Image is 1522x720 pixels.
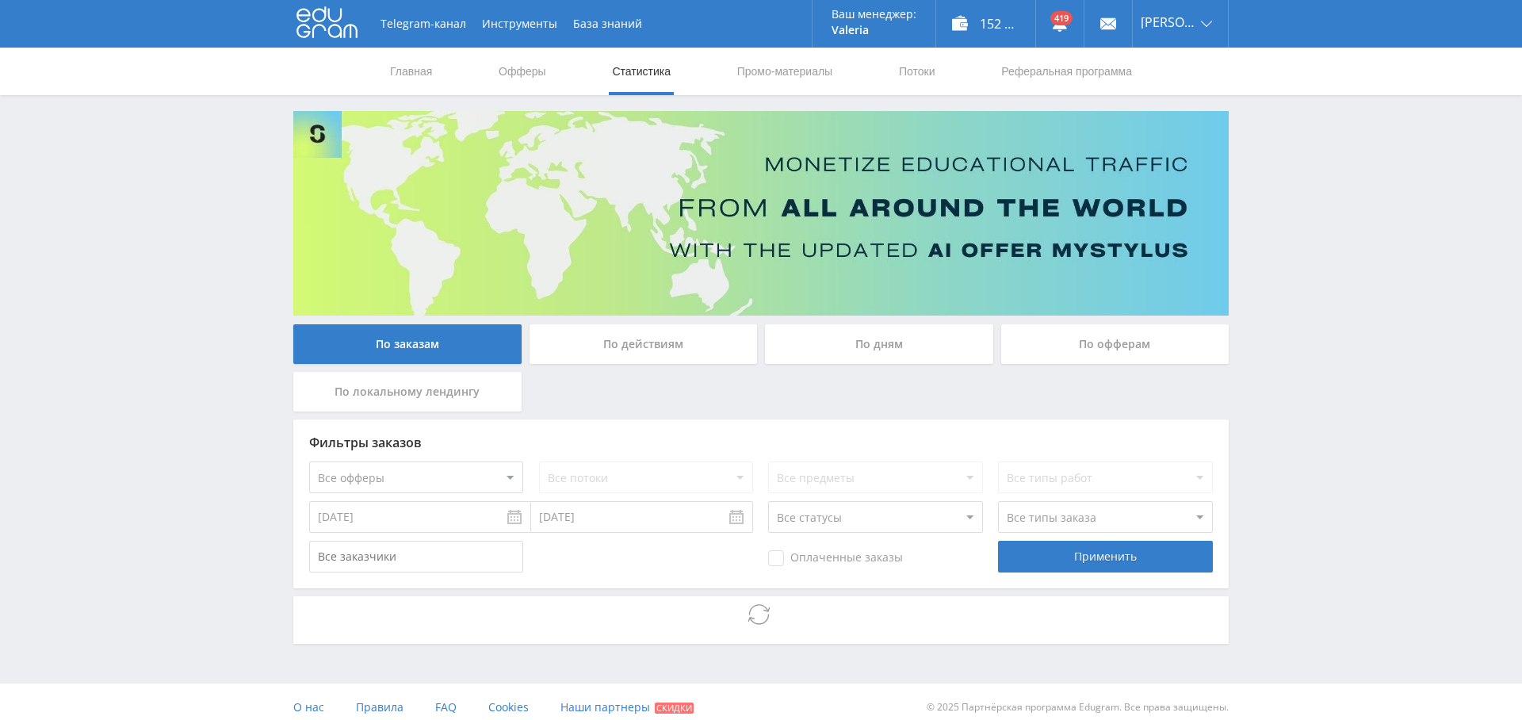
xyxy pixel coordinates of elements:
img: Banner [293,111,1229,316]
span: Наши партнеры [560,699,650,714]
div: По действиям [530,324,758,364]
div: Фильтры заказов [309,435,1213,450]
span: Cookies [488,699,529,714]
span: Правила [356,699,403,714]
p: Ваш менеджер: [832,8,916,21]
span: FAQ [435,699,457,714]
div: По дням [765,324,993,364]
div: По заказам [293,324,522,364]
div: По офферам [1001,324,1229,364]
p: Valeria [832,24,916,36]
a: Главная [388,48,434,95]
span: Оплаченные заказы [768,550,903,566]
a: Промо-материалы [736,48,834,95]
span: О нас [293,699,324,714]
a: Статистика [610,48,672,95]
div: Применить [998,541,1212,573]
div: По локальному лендингу [293,372,522,412]
a: Потоки [897,48,937,95]
span: Скидки [655,703,694,714]
a: Реферальная программа [1000,48,1134,95]
input: Все заказчики [309,541,523,573]
span: [PERSON_NAME] [1141,16,1196,29]
a: Офферы [497,48,548,95]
